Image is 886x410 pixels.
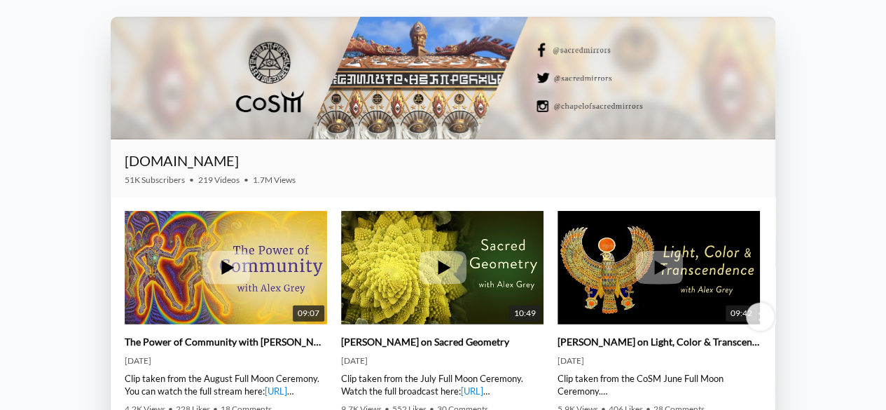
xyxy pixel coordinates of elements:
a: The Power of Community with Alex Grey 09:07 [125,211,327,324]
div: [DATE] [558,355,760,367]
img: Alex Grey on Sacred Geometry [341,192,544,344]
div: [DATE] [125,355,327,367]
img: The Power of Community with Alex Grey [125,192,327,344]
span: • [244,175,249,185]
span: 219 Videos [198,175,240,185]
span: 09:07 [293,306,324,322]
span: 10:49 [509,306,541,322]
a: [PERSON_NAME] on Sacred Geometry [341,336,509,348]
a: [URL][DOMAIN_NAME] [125,385,293,409]
div: Clip taken from the August Full Moon Ceremony. You can watch the full stream here: | [PERSON_NAME... [125,372,327,397]
div: [DATE] [341,355,544,367]
a: [PERSON_NAME] on Light, Color & Transcendence [558,336,760,348]
div: Clip taken from the CoSM June Full Moon Ceremony. Watch the full broadcast here: | [PERSON_NAME] ... [558,372,760,397]
div: Clip taken from the July Full Moon Ceremony. Watch the full broadcast here: | [PERSON_NAME] | ► W... [341,372,544,397]
span: • [189,175,194,185]
a: The Power of Community with [PERSON_NAME] [125,336,327,348]
a: Alex Grey on Light, Color & Transcendence 09:42 [558,211,760,324]
a: Alex Grey on Sacred Geometry 10:49 [341,211,544,324]
a: [URL][DOMAIN_NAME] [341,385,490,409]
span: 1.7M Views [253,175,296,185]
span: 09:42 [726,306,757,322]
img: Alex Grey on Light, Color & Transcendence [558,192,760,344]
a: [DOMAIN_NAME] [125,152,239,169]
span: 51K Subscribers [125,175,185,185]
